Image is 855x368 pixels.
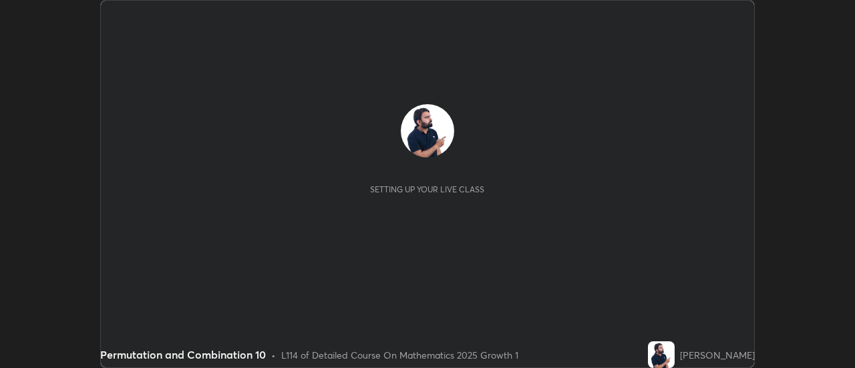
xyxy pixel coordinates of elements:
img: d555e2c214c544948a5787e7ef02be78.jpg [648,341,675,368]
div: • [271,348,276,362]
div: Permutation and Combination 10 [100,347,266,363]
div: L114 of Detailed Course On Mathematics 2025 Growth 1 [281,348,518,362]
div: Setting up your live class [370,184,484,194]
img: d555e2c214c544948a5787e7ef02be78.jpg [401,104,454,158]
div: [PERSON_NAME] [680,348,755,362]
